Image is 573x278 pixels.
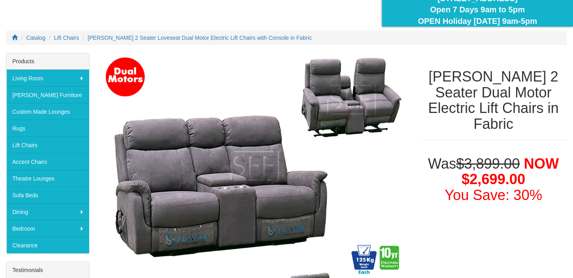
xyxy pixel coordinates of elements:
a: Catalog [26,35,45,41]
del: $3,899.00 [456,156,520,172]
div: Products [6,53,89,70]
a: Lift Chairs [6,136,89,153]
a: Dining [6,203,89,220]
h1: [PERSON_NAME] 2 Seater Dual Motor Electric Lift Chairs in Fabric [420,69,567,132]
a: Custom Made Lounges [6,103,89,120]
a: [PERSON_NAME] Furniture [6,86,89,103]
a: Rugs [6,120,89,136]
font: You Save: 30% [445,187,542,203]
a: Bedroom [6,220,89,237]
a: [PERSON_NAME] 2 Seater Loveseat Dual Motor Electric Lift Chairs with Console in Fabric [88,35,312,41]
a: Accent Chairs [6,153,89,170]
a: Theatre Lounges [6,170,89,187]
a: Living Room [6,70,89,86]
span: NOW $2,699.00 [462,156,559,188]
a: Clearance [6,237,89,253]
a: Lift Chairs [54,35,79,41]
a: Sofa Beds [6,187,89,203]
h1: Was [420,156,567,203]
